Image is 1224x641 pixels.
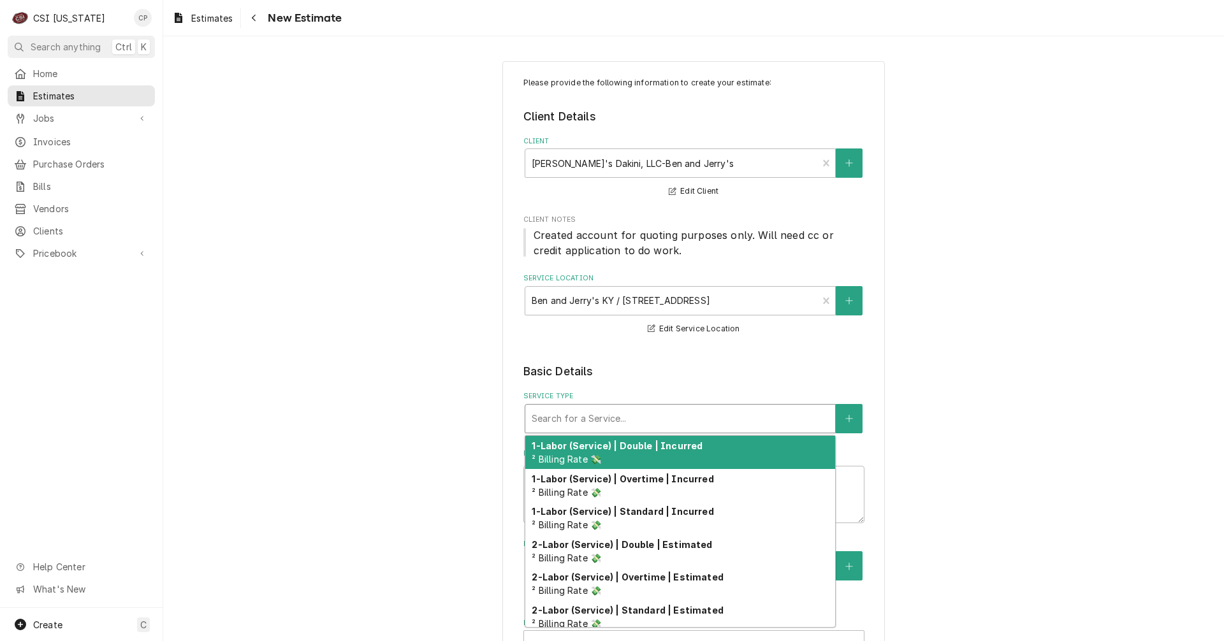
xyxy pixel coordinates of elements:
a: Vendors [8,198,155,219]
span: New Estimate [264,10,342,27]
div: Client [523,136,864,199]
strong: 1-Labor (Service) | Overtime | Incurred [532,473,713,484]
a: Bills [8,176,155,197]
span: Ctrl [115,40,132,54]
span: Estimates [191,11,233,25]
span: Pricebook [33,247,129,260]
button: Create New Location [836,286,863,315]
span: Purchase Orders [33,157,149,171]
label: Service Location [523,273,864,284]
legend: Basic Details [523,363,864,380]
button: Edit Service Location [646,321,742,337]
span: Create [33,619,62,630]
span: Clients [33,224,149,238]
span: What's New [33,582,147,596]
span: Home [33,67,149,80]
button: Search anythingCtrlK [8,36,155,58]
a: Estimates [167,8,238,29]
div: CSI Kentucky's Avatar [11,9,29,27]
a: Purchase Orders [8,154,155,175]
button: Navigate back [244,8,264,28]
span: Search anything [31,40,101,54]
a: Go to Help Center [8,556,155,577]
span: ² Billing Rate 💸 [532,454,601,465]
div: Service Location [523,273,864,336]
strong: 2-Labor (Service) | Double | Estimated [532,539,712,550]
span: Client Notes [523,227,864,258]
svg: Create New Equipment [845,562,853,571]
div: Client Notes [523,215,864,257]
span: ² Billing Rate 💸 [532,487,601,498]
div: Equipment [523,539,864,602]
a: Clients [8,220,155,241]
span: ² Billing Rate 💸 [532,618,601,629]
div: Reason For Call [523,449,864,523]
div: Craig Pierce's Avatar [134,9,152,27]
a: Invoices [8,131,155,152]
label: Labels [523,618,864,628]
strong: 1-Labor (Service) | Standard | Incurred [532,506,713,517]
span: Help Center [33,560,147,573]
div: Service Type [523,391,864,433]
svg: Create New Client [845,159,853,168]
a: Home [8,63,155,84]
span: Bills [33,180,149,193]
a: Go to Pricebook [8,243,155,264]
span: Vendors [33,202,149,215]
span: ² Billing Rate 💸 [532,552,601,563]
span: C [140,618,147,631]
a: Estimates [8,85,155,106]
strong: 1-Labor (Service) | Double | Incurred [532,440,703,451]
div: C [11,9,29,27]
svg: Create New Service [845,414,853,423]
p: Please provide the following information to create your estimate: [523,77,864,89]
a: Go to Jobs [8,108,155,129]
span: Estimates [33,89,149,103]
label: Equipment [523,539,864,549]
span: Jobs [33,112,129,125]
span: K [141,40,147,54]
span: ² Billing Rate 💸 [532,585,601,596]
svg: Create New Location [845,296,853,305]
span: Created account for quoting purposes only. Will need cc or credit application to do work. [534,229,837,257]
strong: 2-Labor (Service) | Standard | Estimated [532,605,723,616]
strong: 2-Labor (Service) | Overtime | Estimated [532,572,723,582]
label: Reason For Call [523,449,864,459]
button: Edit Client [667,184,720,199]
label: Client [523,136,864,147]
span: Client Notes [523,215,864,225]
legend: Client Details [523,108,864,125]
span: Invoices [33,135,149,148]
button: Create New Client [836,148,863,178]
span: ² Billing Rate 💸 [532,519,601,530]
a: Go to What's New [8,579,155,600]
div: CP [134,9,152,27]
button: Create New Equipment [836,551,863,580]
button: Create New Service [836,404,863,433]
div: CSI [US_STATE] [33,11,105,25]
label: Service Type [523,391,864,401]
